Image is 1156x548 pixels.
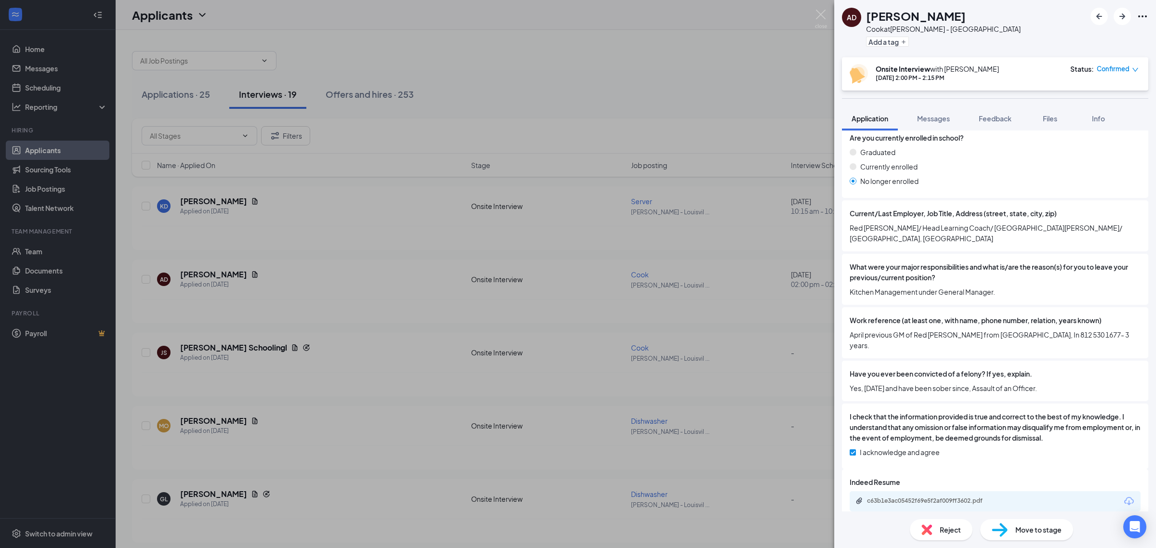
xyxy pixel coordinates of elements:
[860,176,919,186] span: No longer enrolled
[866,24,1021,34] div: Cook at [PERSON_NAME] - [GEOGRAPHIC_DATA]
[850,315,1102,326] span: Work reference (at least one, with name, phone number, relation, years known)
[1093,11,1105,22] svg: ArrowLeftNew
[860,447,940,457] span: I acknowledge and agree
[850,368,1032,379] span: Have you ever been convicted of a felony? If yes, explain.
[1123,515,1146,538] div: Open Intercom Messenger
[866,37,909,47] button: PlusAdd a tag
[917,114,950,123] span: Messages
[1092,114,1105,123] span: Info
[1117,11,1128,22] svg: ArrowRight
[1015,524,1062,535] span: Move to stage
[855,497,863,505] svg: Paperclip
[1070,64,1094,74] div: Status :
[850,477,900,487] span: Indeed Resume
[901,39,906,45] svg: Plus
[850,132,964,143] span: Are you currently enrolled in school?
[876,65,930,73] b: Onsite Interview
[850,329,1141,351] span: April previous GM of Red [PERSON_NAME] from [GEOGRAPHIC_DATA], In 812 530 1677- 3 years.
[860,161,918,172] span: Currently enrolled
[979,114,1011,123] span: Feedback
[850,222,1141,244] span: Red [PERSON_NAME]/ Head Learning Coach/ [GEOGRAPHIC_DATA][PERSON_NAME]/ [GEOGRAPHIC_DATA], [GEOGR...
[1090,8,1108,25] button: ArrowLeftNew
[1137,11,1148,22] svg: Ellipses
[1132,66,1139,73] span: down
[1043,114,1057,123] span: Files
[847,13,856,22] div: AD
[866,8,966,24] h1: [PERSON_NAME]
[850,287,1141,297] span: Kitchen Management under General Manager.
[850,383,1141,393] span: Yes, [DATE] and have been sober since, Assault of an Officer.
[850,208,1057,219] span: Current/Last Employer, Job Title, Address (street, state, city, zip)
[876,64,999,74] div: with [PERSON_NAME]
[940,524,961,535] span: Reject
[1123,496,1135,507] svg: Download
[1097,64,1130,74] span: Confirmed
[1114,8,1131,25] button: ArrowRight
[867,497,1002,505] div: c63b1e3ac05452f69e5f2af009ff3602.pdf
[876,74,999,82] div: [DATE] 2:00 PM - 2:15 PM
[850,261,1141,283] span: What were your major responsibilities and what is/are the reason(s) for you to leave your previou...
[855,497,1011,506] a: Paperclipc63b1e3ac05452f69e5f2af009ff3602.pdf
[860,147,895,157] span: Graduated
[850,411,1141,443] span: I check that the information provided is true and correct to the best of my knowledge. I understa...
[852,114,888,123] span: Application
